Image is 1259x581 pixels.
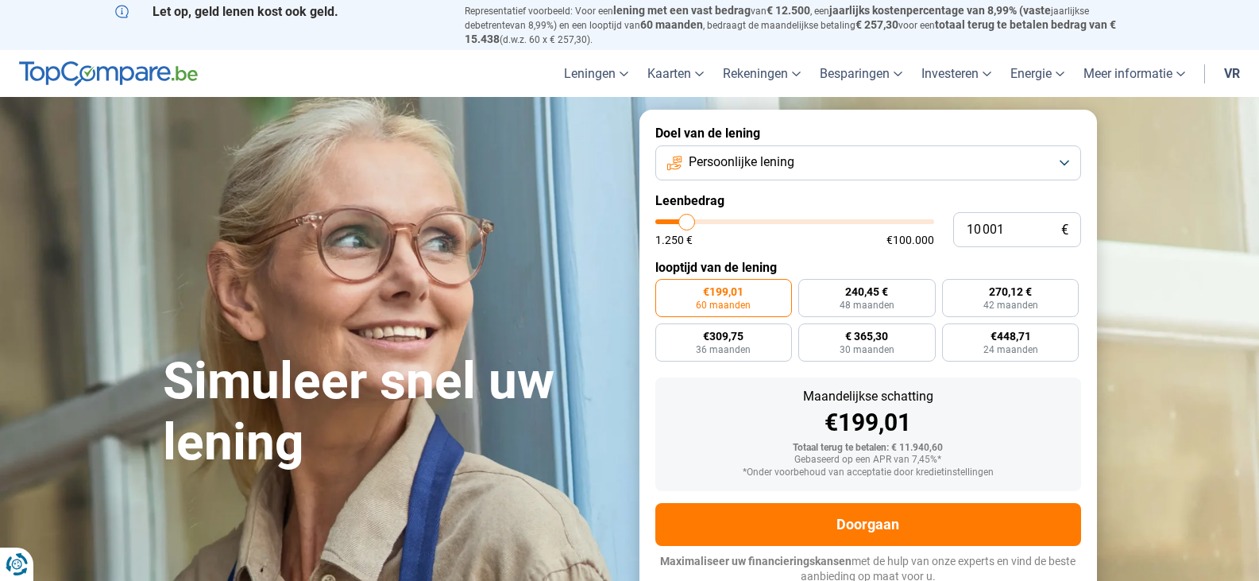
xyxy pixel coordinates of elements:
font: 36 maanden [696,344,751,355]
font: 60 maanden [696,300,751,311]
font: €199,01 [825,409,911,436]
font: €199,01 [703,285,743,298]
font: €100.000 [886,234,934,246]
font: 1.250 € [655,234,693,246]
font: jaarlijks kostenpercentage van 8,99% ( [829,4,1023,17]
font: lening met een vast bedrag [613,4,751,17]
font: 270,12 € [989,285,1032,298]
font: van 8,99%) en een looptijd van [510,20,640,31]
a: Besparingen [810,50,912,97]
font: (d.w.z. 60 x € 257,30). [500,34,593,45]
font: Leningen [564,66,616,81]
button: Persoonlijke lening [655,145,1081,180]
font: € 365,30 [845,330,888,343]
font: Investeren [921,66,979,81]
font: 240,45 € [845,285,888,298]
a: Leningen [554,50,638,97]
font: 42 maanden [983,300,1038,311]
font: voor een [898,20,935,31]
font: Besparingen [820,66,890,81]
font: Doel van de lening [655,126,760,141]
font: vr [1224,66,1240,81]
font: Totaal terug te betalen: € 11.940,60 [793,442,943,453]
font: , bedraagt ​​de maandelijkse betaling [703,20,855,31]
font: vaste [1023,4,1051,17]
font: Let op, geld lenen kost ook geld. [153,4,338,19]
font: Gebaseerd op een APR van 7,45%* [794,454,941,465]
font: € 12.500 [767,4,810,17]
font: , een [810,6,829,17]
font: € [1061,222,1068,238]
font: Persoonlijke lening [689,154,794,169]
font: Simuleer snel uw lening [163,351,554,472]
font: van [751,6,767,17]
font: jaarlijkse debetrente [465,6,1089,31]
font: Meer informatie [1083,66,1172,81]
font: Rekeningen [723,66,788,81]
font: *Onder voorbehoud van acceptatie door kredietinstellingen [743,467,994,478]
font: Doorgaan [836,516,899,533]
font: Maximaliseer uw financieringskansen [660,555,852,567]
a: Kaarten [638,50,713,97]
font: 60 maanden [640,18,703,31]
font: Energie [1010,66,1052,81]
a: vr [1215,50,1249,97]
font: totaal terug te betalen bedrag van € 15.438 [465,18,1116,45]
font: Kaarten [647,66,691,81]
font: €448,71 [991,330,1031,343]
font: 30 maanden [840,344,894,355]
font: 48 maanden [840,300,894,311]
a: Meer informatie [1074,50,1195,97]
a: Rekeningen [713,50,810,97]
font: looptijd van de lening [655,260,777,275]
a: Investeren [912,50,1001,97]
font: Representatief voorbeeld: Voor een [465,6,613,17]
button: Doorgaan [655,503,1081,546]
font: Maandelijkse schatting [803,389,933,404]
font: 24 maanden [983,344,1038,355]
img: TopVergelijken [19,61,198,87]
font: €309,75 [703,330,743,343]
font: € 257,30 [855,18,898,31]
font: Leenbedrag [655,193,724,208]
a: Energie [1001,50,1074,97]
